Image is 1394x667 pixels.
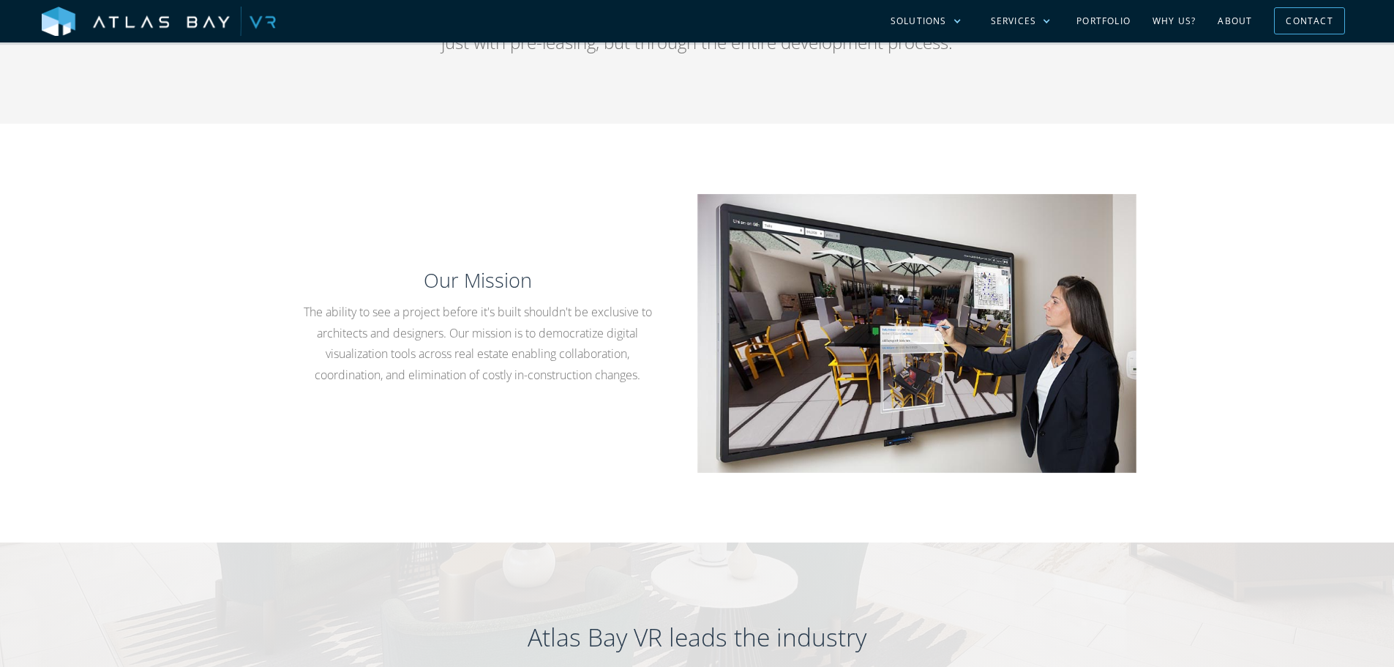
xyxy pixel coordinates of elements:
h3: Our Mission [293,267,662,294]
p: The ability to see a project before it's built shouldn't be exclusive to architects and designers... [293,302,662,386]
div: Contact [1286,10,1333,32]
div: Solutions [891,15,947,28]
img: Atlas Bay VR Logo [42,7,276,37]
div: Services [991,15,1037,28]
a: Contact [1274,7,1344,34]
img: A person with a touchscreen using our Sizzle virtual tour product [697,194,1136,473]
h2: Atlas Bay VR leads the industry [258,620,1136,655]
